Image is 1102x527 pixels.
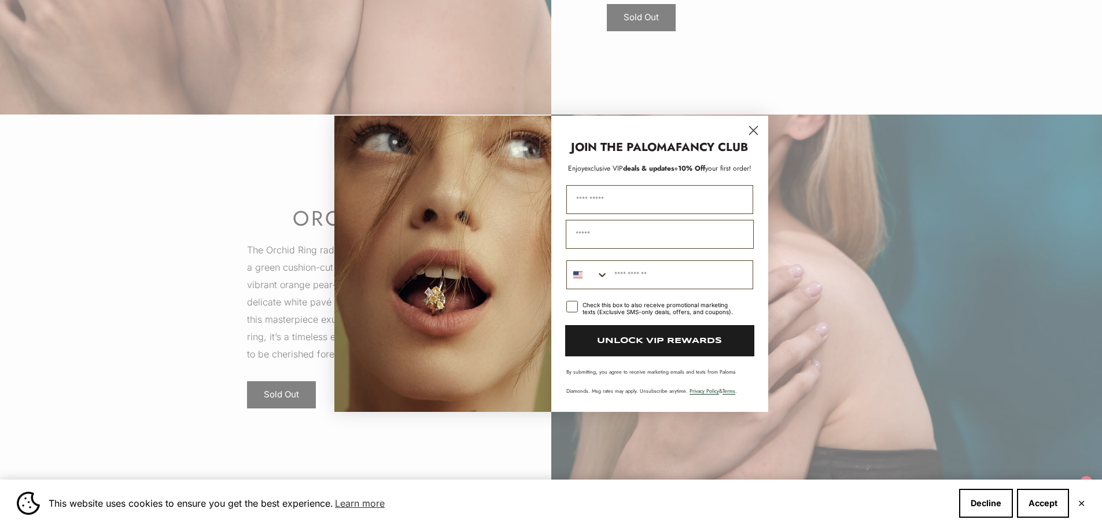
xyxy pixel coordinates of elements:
[676,139,748,156] strong: FANCY CLUB
[573,270,583,279] img: United States
[743,120,764,141] button: Close dialog
[678,163,705,174] span: 10% Off
[566,220,754,249] input: Email
[690,387,719,395] a: Privacy Policy
[571,139,676,156] strong: JOIN THE PALOMA
[49,495,950,512] span: This website uses cookies to ensure you get the best experience.
[723,387,735,395] a: Terms
[690,387,737,395] span: & .
[565,325,754,356] button: UNLOCK VIP REWARDS
[568,163,584,174] span: Enjoy
[566,185,753,214] input: First Name
[333,495,386,512] a: Learn more
[583,301,739,315] div: Check this box to also receive promotional marketing texts (Exclusive SMS-only deals, offers, and...
[1017,489,1069,518] button: Accept
[1078,500,1085,507] button: Close
[609,261,753,289] input: Phone Number
[959,489,1013,518] button: Decline
[334,116,551,412] img: Loading...
[674,163,751,174] span: + your first order!
[567,261,609,289] button: Search Countries
[566,368,753,395] p: By submitting, you agree to receive marketing emails and texts from Paloma Diamonds. Msg rates ma...
[17,492,40,515] img: Cookie banner
[584,163,623,174] span: exclusive VIP
[584,163,674,174] span: deals & updates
